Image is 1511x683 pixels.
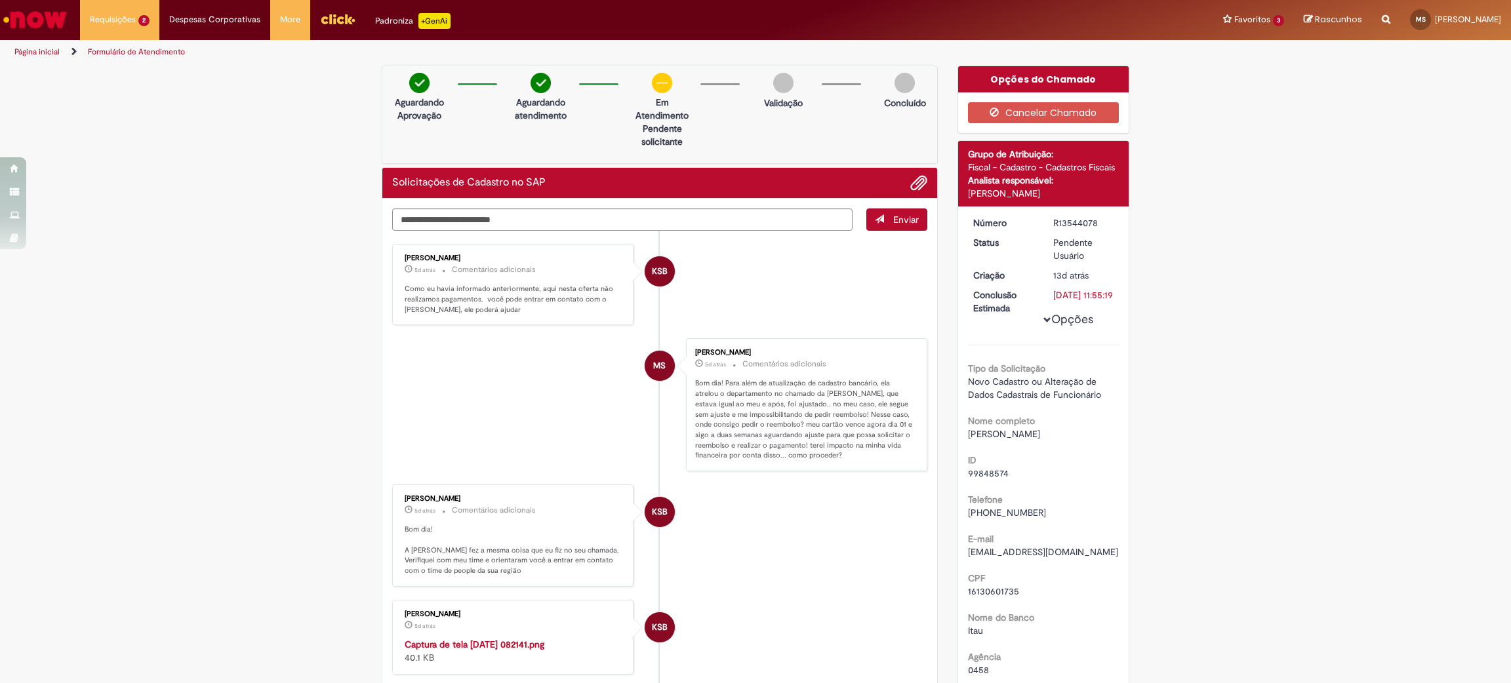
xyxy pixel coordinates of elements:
small: Comentários adicionais [452,505,536,516]
span: 5d atrás [414,622,435,630]
b: CPF [968,572,985,584]
b: Telefone [968,494,1003,505]
p: Como eu havia informado anteriormente, aqui nesta oferta não realizamos pagamentos. você pode ent... [405,284,623,315]
div: [PERSON_NAME] [405,610,623,618]
span: 2 [138,15,150,26]
b: E-mail [968,533,994,545]
a: Rascunhos [1304,14,1362,26]
span: 3 [1273,15,1284,26]
a: Captura de tela [DATE] 082141.png [405,638,544,650]
time: 26/09/2025 11:01:10 [705,361,726,368]
a: Página inicial [14,47,60,57]
time: 26/09/2025 08:22:55 [414,507,435,515]
p: Bom dia! A [PERSON_NAME] fez a mesma coisa que eu fiz no seu chamada. Verifiquei com meu time e o... [405,524,623,576]
p: Em Atendimento [630,96,694,122]
div: R13544078 [1053,216,1114,229]
b: Nome do Banco [968,612,1034,623]
span: Rascunhos [1315,13,1362,26]
div: Analista responsável: [968,174,1119,187]
img: click_logo_yellow_360x200.png [320,9,355,29]
span: KSB [652,496,668,528]
b: ID [968,454,977,466]
span: Requisições [90,13,136,26]
div: 40.1 KB [405,638,623,664]
img: ServiceNow [1,7,69,33]
p: Concluído [884,96,926,109]
a: Formulário de Atendimento [88,47,185,57]
img: img-circle-grey.png [895,73,915,93]
span: 13d atrás [1053,269,1089,281]
div: [PERSON_NAME] [405,254,623,262]
span: 5d atrás [414,266,435,274]
span: [PHONE_NUMBER] [968,507,1046,518]
span: MS [1416,15,1426,24]
span: 0458 [968,664,989,676]
dt: Conclusão Estimada [963,288,1044,315]
p: Pendente solicitante [630,122,694,148]
div: [DATE] 11:55:19 [1053,288,1114,302]
span: KSB [652,612,668,643]
span: KSB [652,256,668,287]
time: 26/09/2025 12:16:11 [414,266,435,274]
span: MS [653,350,666,381]
dt: Número [963,216,1044,229]
span: Despesas Corporativas [169,13,260,26]
span: [PERSON_NAME] [1435,14,1501,25]
span: More [280,13,300,26]
div: [PERSON_NAME] [695,349,914,357]
div: Fiscal - Cadastro - Cadastros Fiscais [968,161,1119,174]
div: 17/09/2025 14:46:31 [1053,269,1114,282]
div: Pendente Usuário [1053,236,1114,262]
dt: Status [963,236,1044,249]
div: [PERSON_NAME] [968,187,1119,200]
span: Novo Cadastro ou Alteração de Dados Cadastrais de Funcionário [968,376,1101,400]
img: check-circle-green.png [531,73,551,93]
ul: Trilhas de página [10,40,997,64]
span: [EMAIL_ADDRESS][DOMAIN_NAME] [968,546,1118,558]
b: Agência [968,651,1001,663]
div: Karina Santos Barboza [645,256,675,286]
span: [PERSON_NAME] [968,428,1040,440]
dt: Criação [963,269,1044,282]
span: 99848574 [968,467,1009,479]
div: [PERSON_NAME] [405,495,623,503]
div: Maria Eduarda Soares Da Silva [645,351,675,381]
button: Adicionar anexos [910,174,927,191]
small: Comentários adicionais [452,264,536,275]
div: Opções do Chamado [958,66,1129,92]
button: Enviar [866,208,927,231]
div: Grupo de Atribuição: [968,147,1119,161]
p: Aguardando Aprovação [388,96,451,122]
p: Validação [764,96,803,109]
span: Enviar [893,214,919,225]
button: Cancelar Chamado [968,102,1119,123]
time: 26/09/2025 08:22:51 [414,622,435,630]
span: Itau [968,625,983,636]
div: Karina Santos Barboza [645,497,675,527]
b: Nome completo [968,415,1035,427]
textarea: Digite sua mensagem aqui... [392,208,853,231]
b: Tipo da Solicitação [968,362,1045,374]
div: Karina Santos Barboza [645,612,675,642]
p: Bom dia! Para além de atualização de cadastro bancário, ela atrelou o departamento no chamado da ... [695,378,914,461]
time: 17/09/2025 14:46:31 [1053,269,1089,281]
span: 16130601735 [968,585,1019,597]
h2: Solicitações de Cadastro no SAP Histórico de tíquete [392,177,546,189]
span: Favoritos [1234,13,1270,26]
img: img-circle-grey.png [773,73,794,93]
p: +GenAi [418,13,451,29]
img: check-circle-green.png [409,73,430,93]
div: Padroniza [375,13,451,29]
small: Comentários adicionais [742,359,826,370]
span: 5d atrás [414,507,435,515]
p: Aguardando atendimento [509,96,573,122]
img: circle-minus.png [652,73,672,93]
span: 5d atrás [705,361,726,368]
